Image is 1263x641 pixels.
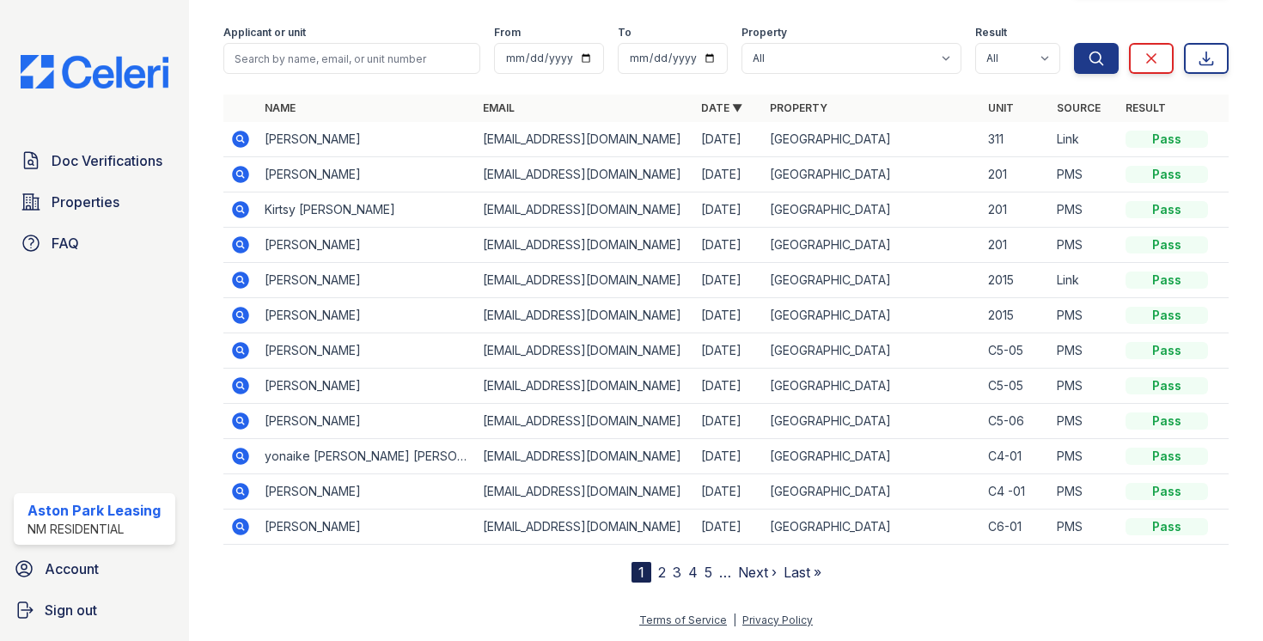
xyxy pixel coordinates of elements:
[763,228,981,263] td: [GEOGRAPHIC_DATA]
[7,552,182,586] a: Account
[1050,439,1119,474] td: PMS
[258,228,476,263] td: [PERSON_NAME]
[784,564,821,581] a: Last »
[483,101,515,114] a: Email
[1126,448,1208,465] div: Pass
[1126,131,1208,148] div: Pass
[694,439,763,474] td: [DATE]
[1126,272,1208,289] div: Pass
[1050,228,1119,263] td: PMS
[988,101,1014,114] a: Unit
[981,298,1050,333] td: 2015
[14,143,175,178] a: Doc Verifications
[763,510,981,545] td: [GEOGRAPHIC_DATA]
[476,122,694,157] td: [EMAIL_ADDRESS][DOMAIN_NAME]
[733,614,736,626] div: |
[694,404,763,439] td: [DATE]
[1126,342,1208,359] div: Pass
[763,263,981,298] td: [GEOGRAPHIC_DATA]
[631,562,651,583] div: 1
[763,439,981,474] td: [GEOGRAPHIC_DATA]
[1050,298,1119,333] td: PMS
[258,333,476,369] td: [PERSON_NAME]
[694,333,763,369] td: [DATE]
[741,26,787,40] label: Property
[494,26,521,40] label: From
[694,228,763,263] td: [DATE]
[1050,263,1119,298] td: Link
[1050,474,1119,510] td: PMS
[688,564,698,581] a: 4
[981,122,1050,157] td: 311
[1126,377,1208,394] div: Pass
[476,510,694,545] td: [EMAIL_ADDRESS][DOMAIN_NAME]
[981,192,1050,228] td: 201
[694,192,763,228] td: [DATE]
[258,192,476,228] td: Kirtsy [PERSON_NAME]
[981,439,1050,474] td: C4-01
[639,614,727,626] a: Terms of Service
[981,333,1050,369] td: C5-05
[763,122,981,157] td: [GEOGRAPHIC_DATA]
[1050,510,1119,545] td: PMS
[770,101,827,114] a: Property
[1050,369,1119,404] td: PMS
[1050,333,1119,369] td: PMS
[1057,101,1101,114] a: Source
[1050,192,1119,228] td: PMS
[7,593,182,627] a: Sign out
[223,26,306,40] label: Applicant or unit
[719,562,731,583] span: …
[738,564,777,581] a: Next ›
[705,564,712,581] a: 5
[476,263,694,298] td: [EMAIL_ADDRESS][DOMAIN_NAME]
[1050,404,1119,439] td: PMS
[742,614,813,626] a: Privacy Policy
[7,55,182,89] img: CE_Logo_Blue-a8612792a0a2168367f1c8372b55b34899dd931a85d93a1a3d3e32e68fde9ad4.png
[476,333,694,369] td: [EMAIL_ADDRESS][DOMAIN_NAME]
[763,298,981,333] td: [GEOGRAPHIC_DATA]
[476,228,694,263] td: [EMAIL_ADDRESS][DOMAIN_NAME]
[52,192,119,212] span: Properties
[658,564,666,581] a: 2
[258,439,476,474] td: yonaike [PERSON_NAME] [PERSON_NAME]
[763,369,981,404] td: [GEOGRAPHIC_DATA]
[1050,122,1119,157] td: Link
[258,474,476,510] td: [PERSON_NAME]
[476,369,694,404] td: [EMAIL_ADDRESS][DOMAIN_NAME]
[45,559,99,579] span: Account
[258,157,476,192] td: [PERSON_NAME]
[981,474,1050,510] td: C4 -01
[981,157,1050,192] td: 201
[975,26,1007,40] label: Result
[223,43,480,74] input: Search by name, email, or unit number
[14,185,175,219] a: Properties
[258,298,476,333] td: [PERSON_NAME]
[694,369,763,404] td: [DATE]
[14,226,175,260] a: FAQ
[694,122,763,157] td: [DATE]
[258,263,476,298] td: [PERSON_NAME]
[1126,412,1208,430] div: Pass
[27,521,161,538] div: NM Residential
[258,369,476,404] td: [PERSON_NAME]
[701,101,742,114] a: Date ▼
[981,404,1050,439] td: C5-06
[673,564,681,581] a: 3
[694,474,763,510] td: [DATE]
[1126,201,1208,218] div: Pass
[1126,236,1208,253] div: Pass
[258,404,476,439] td: [PERSON_NAME]
[476,157,694,192] td: [EMAIL_ADDRESS][DOMAIN_NAME]
[1126,518,1208,535] div: Pass
[476,298,694,333] td: [EMAIL_ADDRESS][DOMAIN_NAME]
[981,263,1050,298] td: 2015
[52,233,79,253] span: FAQ
[258,510,476,545] td: [PERSON_NAME]
[27,500,161,521] div: Aston Park Leasing
[618,26,631,40] label: To
[476,404,694,439] td: [EMAIL_ADDRESS][DOMAIN_NAME]
[1126,483,1208,500] div: Pass
[763,192,981,228] td: [GEOGRAPHIC_DATA]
